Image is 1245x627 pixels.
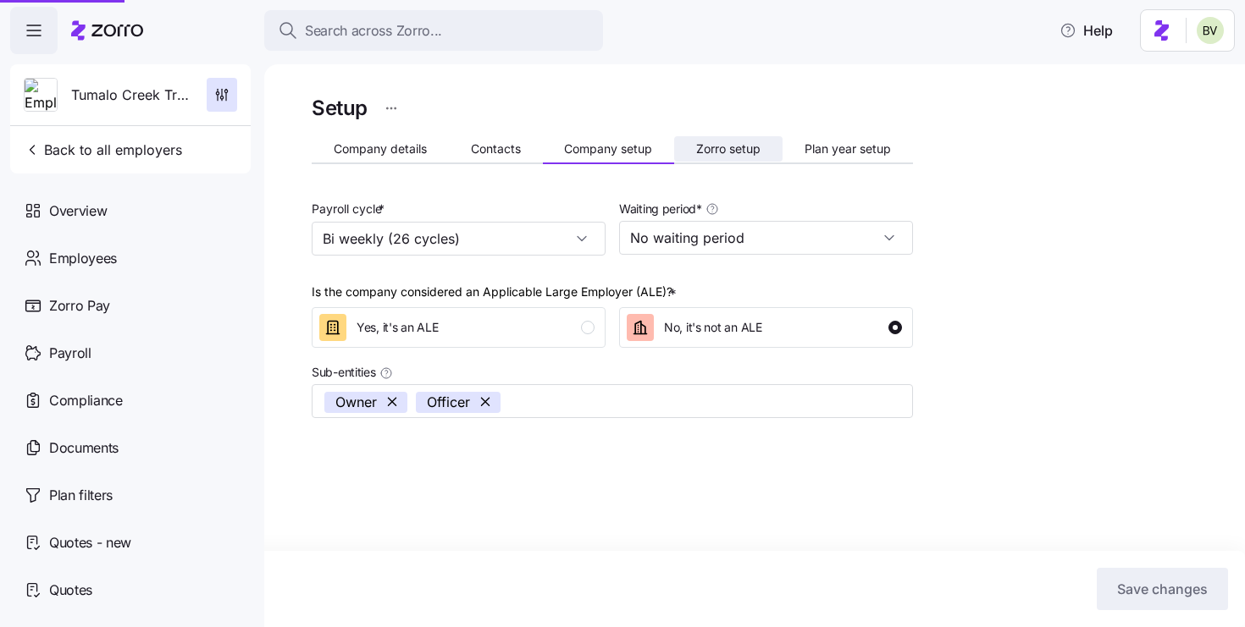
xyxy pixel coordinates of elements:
span: Waiting period * [619,201,702,217]
a: Zorro Pay [10,282,251,329]
span: Employees [49,248,117,269]
a: Documents [10,424,251,471]
div: Is the company considered an Applicable Large Employer (ALE)? [312,283,680,301]
span: Zorro setup [696,143,761,155]
span: Quotes - new [49,532,131,553]
a: Employees [10,234,251,282]
img: 676487ef2089eb4995defdc85707b4f5 [1197,17,1224,44]
span: No, it's not an ALE [664,319,762,336]
a: Overview [10,187,251,234]
span: Compliance [49,390,123,411]
span: Search across Zorro... [305,20,442,41]
span: Documents [49,437,119,459]
input: Payroll cycle [312,222,606,256]
img: Employer logo [25,79,57,113]
h1: Setup [312,95,368,121]
span: Help [1060,20,1113,41]
a: Payroll [10,329,251,377]
span: Plan filters [49,485,113,506]
span: Payroll [49,343,91,364]
span: Company details [334,143,427,155]
span: Zorro Pay [49,295,110,316]
label: Payroll cycle [312,200,388,218]
span: Officer [427,392,470,413]
button: Save changes [1097,568,1228,610]
a: Compliance [10,377,251,424]
button: Search across Zorro... [264,10,603,51]
span: Plan year setup [805,143,891,155]
a: Quotes [10,566,251,613]
span: Quotes [49,580,92,601]
span: Owner [335,392,377,413]
button: Back to all employers [17,133,189,167]
span: Save changes [1117,579,1208,599]
input: Waiting period [619,221,913,255]
span: Company setup [564,143,652,155]
span: Overview [49,201,107,222]
span: Sub-entities [312,364,376,381]
span: Tumalo Creek Transportation [71,85,193,106]
button: Help [1046,14,1126,47]
span: Contacts [471,143,521,155]
a: Plan filters [10,471,251,519]
a: Quotes - new [10,519,251,566]
span: Yes, it's an ALE [357,319,439,336]
span: Back to all employers [24,140,182,160]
